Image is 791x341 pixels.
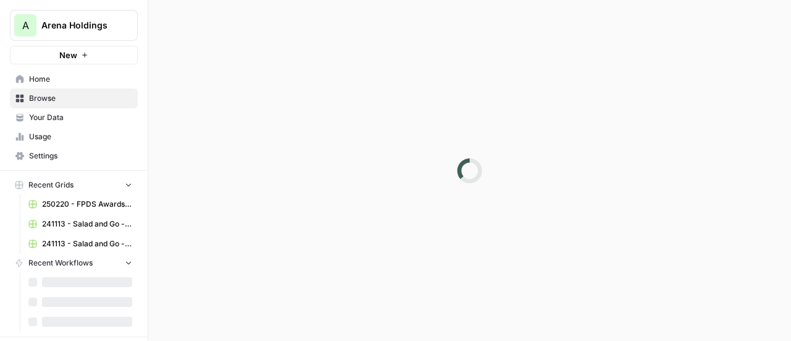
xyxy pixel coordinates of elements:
[10,46,138,64] button: New
[23,214,138,234] a: 241113 - Salad and Go - Comments analysis Grid (First 10K)
[42,199,132,210] span: 250220 - FPDS Awards.csv
[42,238,132,249] span: 241113 - Salad and Go - Comments analysis Grid (Test)
[10,88,138,108] a: Browse
[29,112,132,123] span: Your Data
[59,49,77,61] span: New
[29,150,132,162] span: Settings
[10,10,138,41] button: Workspace: Arena Holdings
[41,19,116,32] span: Arena Holdings
[22,18,29,33] span: A
[28,257,93,269] span: Recent Workflows
[29,93,132,104] span: Browse
[29,131,132,142] span: Usage
[42,218,132,230] span: 241113 - Salad and Go - Comments analysis Grid (First 10K)
[10,146,138,166] a: Settings
[28,179,74,191] span: Recent Grids
[10,69,138,89] a: Home
[10,108,138,127] a: Your Data
[10,254,138,272] button: Recent Workflows
[23,194,138,214] a: 250220 - FPDS Awards.csv
[10,176,138,194] button: Recent Grids
[23,234,138,254] a: 241113 - Salad and Go - Comments analysis Grid (Test)
[29,74,132,85] span: Home
[10,127,138,147] a: Usage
